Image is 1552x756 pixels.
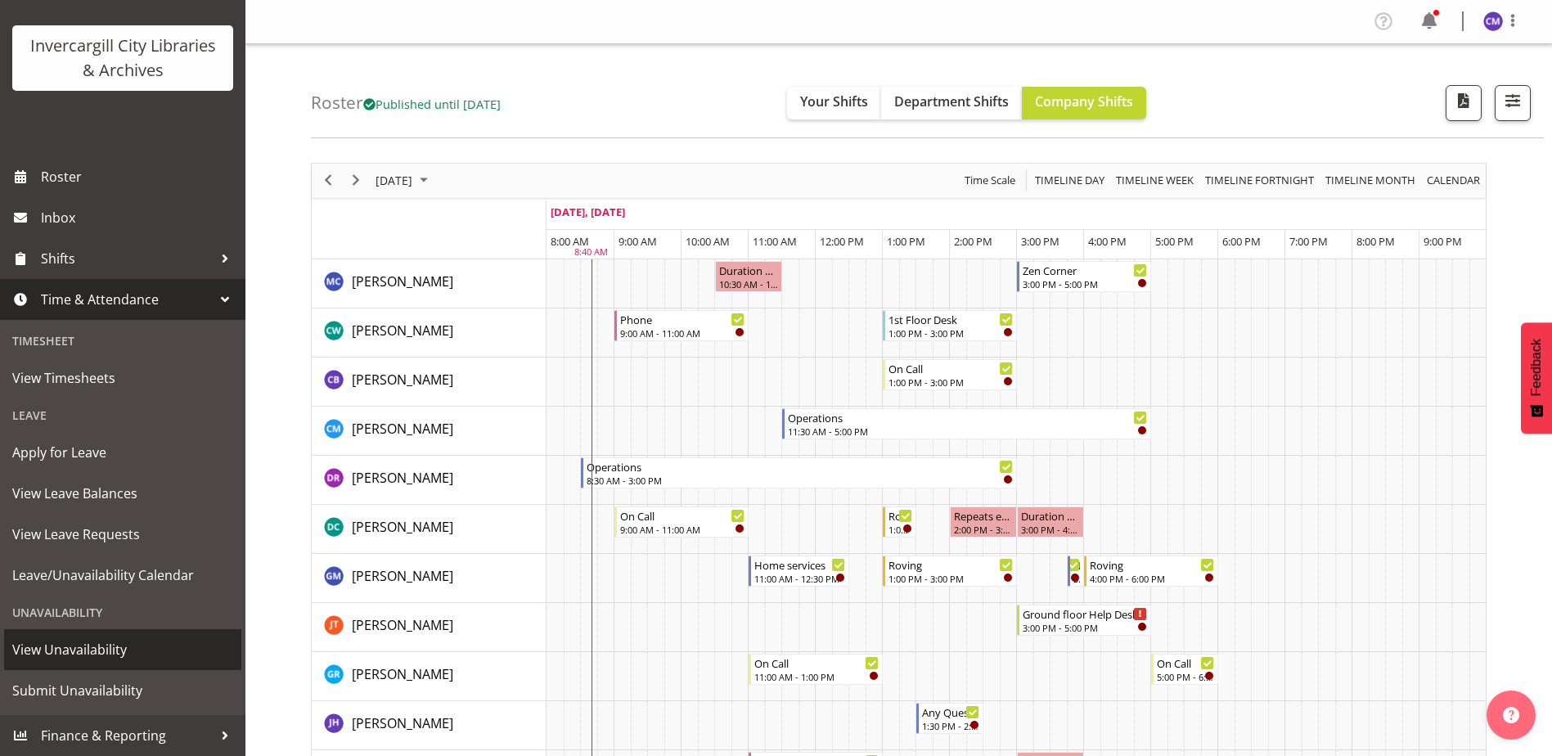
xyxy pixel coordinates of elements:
[352,615,453,635] a: [PERSON_NAME]
[12,678,233,703] span: Submit Unavailability
[4,555,241,596] a: Leave/Unavailability Calendar
[1017,605,1151,636] div: Glen Tomlinson"s event - Ground floor Help Desk Begin From Thursday, October 9, 2025 at 3:00:00 P...
[1017,261,1151,292] div: Aurora Catu"s event - Zen Corner Begin From Thursday, October 9, 2025 at 3:00:00 PM GMT+13:00 End...
[888,507,912,524] div: Roving
[1017,506,1084,538] div: Donald Cunningham"s event - Duration 1 hours - Donald Cunningham Begin From Thursday, October 9, ...
[954,234,992,249] span: 2:00 PM
[373,170,435,191] button: October 2025
[41,287,213,312] span: Time & Attendance
[352,664,453,684] a: [PERSON_NAME]
[788,425,1147,438] div: 11:30 AM - 5:00 PM
[620,507,745,524] div: On Call
[800,92,868,110] span: Your Shifts
[352,371,453,389] span: [PERSON_NAME]
[1022,87,1146,119] button: Company Shifts
[883,556,1017,587] div: Gabriel McKay Smith"s event - Roving Begin From Thursday, October 9, 2025 at 1:00:00 PM GMT+13:00...
[4,398,241,432] div: Leave
[614,310,749,341] div: Catherine Wilson"s event - Phone Begin From Thursday, October 9, 2025 at 9:00:00 AM GMT+13:00 End...
[954,523,1013,536] div: 2:00 PM - 3:00 PM
[352,567,453,585] span: [PERSON_NAME]
[619,234,657,249] span: 9:00 AM
[1032,170,1108,191] button: Timeline Day
[1356,234,1395,249] span: 8:00 PM
[1073,556,1081,573] div: New book tagging
[1503,707,1519,723] img: help-xxl-2.png
[317,170,340,191] button: Previous
[888,556,1013,573] div: Roving
[1157,670,1214,683] div: 5:00 PM - 6:00 PM
[312,505,547,554] td: Donald Cunningham resource
[312,456,547,505] td: Debra Robinson resource
[1424,170,1483,191] button: Month
[881,87,1022,119] button: Department Shifts
[1157,655,1214,671] div: On Call
[787,87,881,119] button: Your Shifts
[1084,556,1218,587] div: Gabriel McKay Smith"s event - Roving Begin From Thursday, October 9, 2025 at 4:00:00 PM GMT+13:00...
[887,234,925,249] span: 1:00 PM
[888,523,912,536] div: 1:00 PM - 1:30 PM
[4,473,241,514] a: View Leave Balances
[1155,234,1194,249] span: 5:00 PM
[1425,170,1482,191] span: calendar
[1023,621,1147,634] div: 3:00 PM - 5:00 PM
[749,556,849,587] div: Gabriel McKay Smith"s event - Home services Begin From Thursday, October 9, 2025 at 11:00:00 AM G...
[342,164,370,198] div: next period
[12,366,233,390] span: View Timesheets
[314,164,342,198] div: previous period
[1073,572,1081,585] div: 3:45 PM - 4:00 PM
[1521,322,1552,434] button: Feedback - Show survey
[1203,170,1316,191] span: Timeline Fortnight
[620,523,745,536] div: 9:00 AM - 11:00 AM
[883,359,1017,390] div: Chris Broad"s event - On Call Begin From Thursday, October 9, 2025 at 1:00:00 PM GMT+13:00 Ends A...
[1222,234,1261,249] span: 6:00 PM
[12,440,233,465] span: Apply for Leave
[352,322,453,340] span: [PERSON_NAME]
[352,468,453,488] a: [PERSON_NAME]
[352,713,453,733] a: [PERSON_NAME]
[587,458,1013,475] div: Operations
[352,665,453,683] span: [PERSON_NAME]
[352,518,453,536] span: [PERSON_NAME]
[363,96,501,112] span: Published until [DATE]
[352,469,453,487] span: [PERSON_NAME]
[1483,11,1503,31] img: chamique-mamolo11658.jpg
[950,506,1017,538] div: Donald Cunningham"s event - Repeats every thursday - Donald Cunningham Begin From Thursday, Octob...
[754,556,845,573] div: Home services
[888,376,1013,389] div: 1:00 PM - 3:00 PM
[614,506,749,538] div: Donald Cunningham"s event - On Call Begin From Thursday, October 9, 2025 at 9:00:00 AM GMT+13:00 ...
[587,474,1013,487] div: 8:30 AM - 3:00 PM
[1113,170,1197,191] button: Timeline Week
[1021,234,1059,249] span: 3:00 PM
[620,311,745,327] div: Phone
[1035,92,1133,110] span: Company Shifts
[754,572,845,585] div: 11:00 AM - 12:30 PM
[963,170,1017,191] span: Time Scale
[894,92,1009,110] span: Department Shifts
[620,326,745,340] div: 9:00 AM - 11:00 AM
[1289,234,1328,249] span: 7:00 PM
[719,277,778,290] div: 10:30 AM - 11:30 AM
[352,370,453,389] a: [PERSON_NAME]
[312,652,547,701] td: Grace Roscoe-Squires resource
[782,408,1151,439] div: Cindy Mulrooney"s event - Operations Begin From Thursday, October 9, 2025 at 11:30:00 AM GMT+13:0...
[352,420,453,438] span: [PERSON_NAME]
[962,170,1019,191] button: Time Scale
[754,655,879,671] div: On Call
[1446,85,1482,121] button: Download a PDF of the roster for the current day
[888,326,1013,340] div: 1:00 PM - 3:00 PM
[29,34,217,83] div: Invercargill City Libraries & Archives
[312,308,547,358] td: Catherine Wilson resource
[1323,170,1419,191] button: Timeline Month
[12,563,233,587] span: Leave/Unavailability Calendar
[1021,523,1080,536] div: 3:00 PM - 4:00 PM
[551,205,625,219] span: [DATE], [DATE]
[1023,277,1147,290] div: 3:00 PM - 5:00 PM
[922,704,979,720] div: Any Questions
[686,234,730,249] span: 10:00 AM
[41,723,213,748] span: Finance & Reporting
[1203,170,1317,191] button: Fortnight
[1529,339,1544,396] span: Feedback
[1090,556,1214,573] div: Roving
[4,432,241,473] a: Apply for Leave
[1068,556,1085,587] div: Gabriel McKay Smith"s event - New book tagging Begin From Thursday, October 9, 2025 at 3:45:00 PM...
